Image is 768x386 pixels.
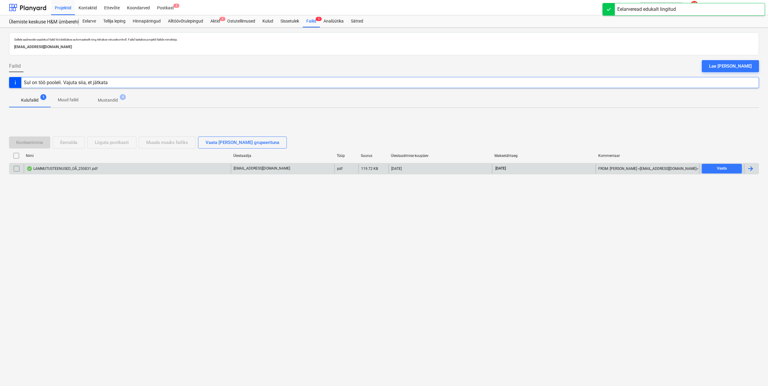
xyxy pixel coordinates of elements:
[198,136,287,149] button: Vaata [PERSON_NAME] grupeerituna
[224,15,259,27] a: Ostutellimused
[26,154,228,158] div: Nimi
[173,4,179,8] span: 3
[316,17,322,21] span: 1
[164,15,207,27] a: Alltöövõtulepingud
[277,15,303,27] a: Sissetulek
[598,154,697,158] div: Kommentaar
[207,15,224,27] a: Aktid1
[617,6,676,13] div: Eelarveread edukalt lingitud
[233,154,332,158] div: Üleslaadija
[120,94,126,100] span: 9
[206,139,279,146] div: Vaata [PERSON_NAME] grupeerituna
[26,166,98,171] div: LAMMUTUSTEENUSED_OÃ_250831.pdf
[391,167,402,171] div: [DATE]
[79,15,100,27] a: Eelarve
[234,166,290,171] p: [EMAIL_ADDRESS][DOMAIN_NAME]
[207,15,224,27] div: Aktid
[100,15,129,27] a: Tellija leping
[717,165,727,172] div: Vaata
[303,15,320,27] div: Failid
[320,15,347,27] a: Analüütika
[9,63,21,70] span: Failid
[337,154,356,158] div: Tüüp
[24,80,108,85] div: Sul on töö pooleli. Vajuta siia, et jätkata
[702,60,759,72] button: Lae [PERSON_NAME]
[9,19,72,25] div: Ülemiste keskuse H&M ümberehitustööd [HMÜLEMISTE]
[391,154,490,158] div: Üleslaadimise kuupäev
[14,38,754,41] p: Sellele aadressile saadetud failid töödeldakse automaatselt ning tehakse viirusekontroll. Failid ...
[259,15,277,27] a: Kulud
[494,154,593,158] div: Maksetähtaeg
[129,15,164,27] a: Hinnapäringud
[14,44,754,50] p: [EMAIL_ADDRESS][DOMAIN_NAME]
[702,164,742,173] button: Vaata
[219,17,225,21] span: 1
[495,166,506,171] span: [DATE]
[347,15,367,27] a: Sätted
[26,166,33,171] div: Andmed failist loetud
[58,97,79,103] p: Muud failid
[303,15,320,27] a: Failid1
[361,167,378,171] div: 119.72 KB
[40,94,46,100] span: 1
[337,167,342,171] div: pdf
[709,62,752,70] div: Lae [PERSON_NAME]
[98,97,118,103] p: Mustandid
[361,154,386,158] div: Suurus
[21,97,39,103] p: Kulufailid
